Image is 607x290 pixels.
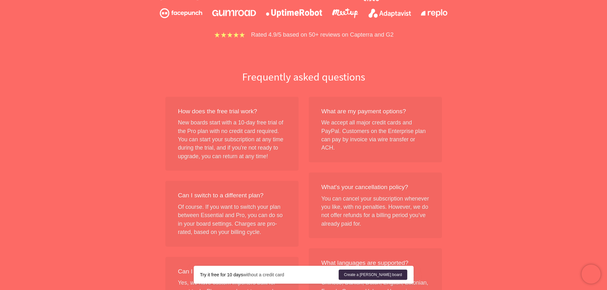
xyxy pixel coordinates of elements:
[200,272,339,278] div: without a credit card
[332,8,358,18] img: meetup.9107d9babc.png
[165,97,299,171] div: New boards start with a 10-day free trial of the Pro plan with no credit card required. You can s...
[421,9,447,18] img: replo.43f45c7cdc.png
[200,272,243,277] strong: Try it free for 10 days
[212,10,256,16] img: gumroad.2d33986aca.png
[368,9,411,18] img: adaptavist.4060977e04.png
[165,181,299,246] div: Of course. If you want to switch your plan between Essential and Pro, you can do so in your board...
[100,70,508,84] h2: Frequently asked questions
[178,191,286,200] div: Can I switch to a different plan?
[322,183,429,192] div: What's your cancellation policy?
[309,173,442,238] div: You can cancel your subscription whenever you like, with no penalties. However, we do not offer r...
[322,258,429,268] div: What languages are supported?
[213,31,246,39] img: stars.b067e34983.png
[251,30,394,39] p: Rated 4.9/5 based on 50+ reviews on Capterra and G2
[266,9,322,17] img: uptimerobot.920923f729.png
[339,270,407,280] a: Create a [PERSON_NAME] board
[582,265,601,284] iframe: Chatra live chat
[160,8,202,18] img: facepunch.2d9380a33e.png
[322,107,429,116] div: What are my payment options?
[309,97,442,162] div: We accept all major credit cards and PayPal. Customers on the Enterprise plan can pay by invoice ...
[178,107,286,116] div: How does the free trial work?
